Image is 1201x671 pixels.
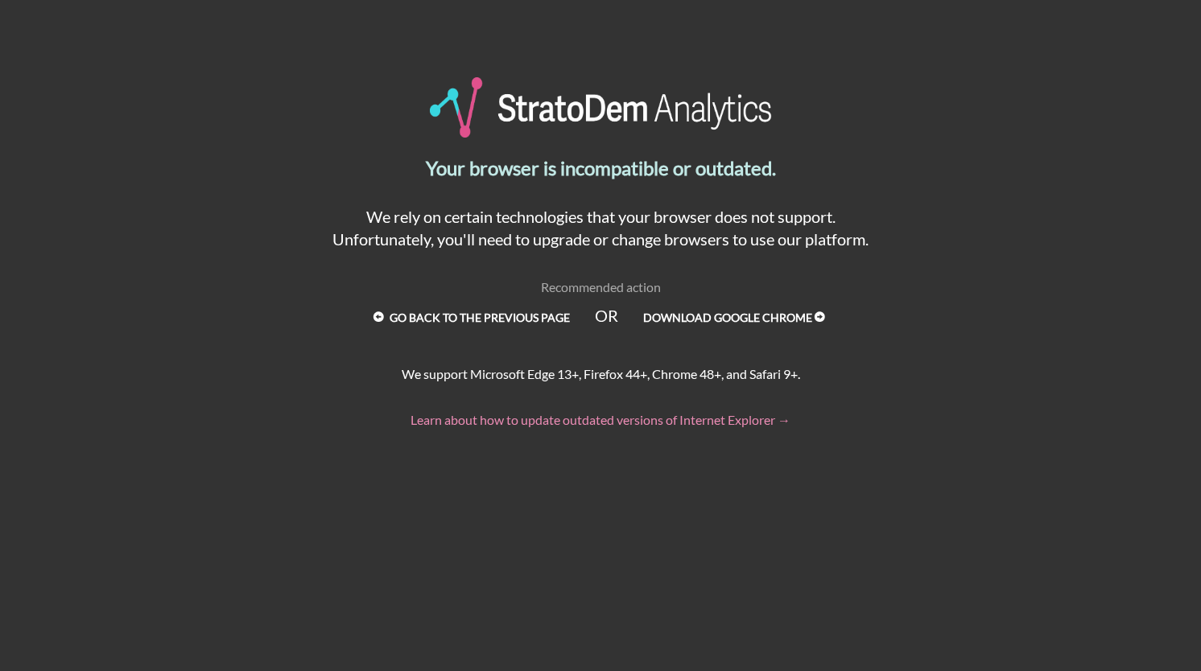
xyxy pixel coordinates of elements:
[619,305,852,331] a: Download Google Chrome
[390,311,570,324] strong: Go back to the previous page
[349,305,594,331] a: Go back to the previous page
[411,412,790,427] a: Learn about how to update outdated versions of Internet Explorer →
[426,156,776,179] strong: Your browser is incompatible or outdated.
[643,311,812,324] strong: Download Google Chrome
[402,366,800,381] span: We support Microsoft Edge 13+, Firefox 44+, Chrome 48+, and Safari 9+.
[541,279,661,294] span: Recommended action
[430,77,772,138] img: StratoDem Analytics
